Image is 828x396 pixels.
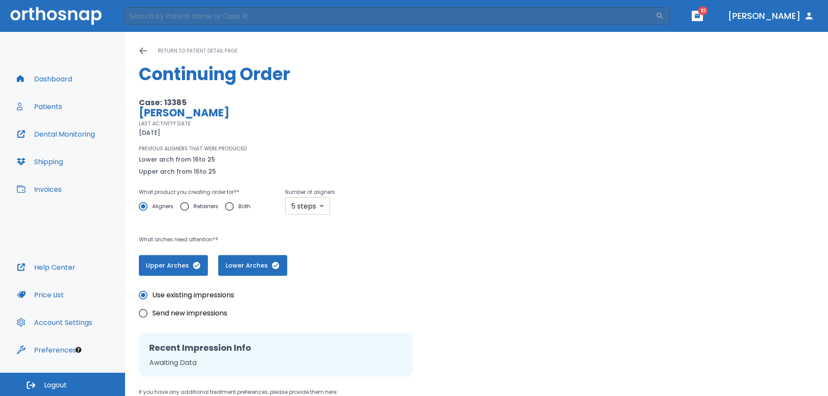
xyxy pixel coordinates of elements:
span: Use existing impressions [152,290,234,300]
button: Dental Monitoring [12,124,100,144]
p: Case: 13385 [139,97,533,108]
p: What arches need attention*? [139,234,533,245]
p: Number of aligners [285,187,335,197]
button: Help Center [12,257,81,278]
p: [PERSON_NAME] [139,108,533,118]
span: Upper Arches [147,261,199,270]
button: Invoices [12,179,67,200]
button: Patients [12,96,67,117]
input: Search by Patient Name or Case # [123,7,655,25]
button: [PERSON_NAME] [724,8,818,24]
button: Account Settings [12,312,97,333]
p: Lower arch from 16 to 25 [139,154,216,165]
span: Send new impressions [152,308,227,318]
p: [DATE] [139,128,160,138]
button: Preferences [12,340,82,360]
button: Price List [12,284,69,305]
p: Upper arch from 16 to 25 [139,166,216,177]
button: Upper Arches [139,255,208,276]
h2: Recent Impression Info [149,341,402,354]
span: Logout [44,380,67,390]
span: Both [238,201,251,212]
p: PREVIOUS ALIGNERS THAT WERE PRODUCED [139,145,247,153]
button: Shipping [12,151,68,172]
p: return to patient detail page [158,46,238,56]
p: What product you creating order for? * [139,187,257,197]
div: 5 steps [285,197,330,215]
img: Orthosnap [10,7,102,25]
div: Tooltip anchor [75,346,82,354]
p: Awaiting Data [149,358,402,368]
span: 81 [698,6,708,15]
p: LAST ACTIVITY DATE [139,120,191,128]
span: Retainers [194,201,218,212]
h1: Continuing Order [139,61,814,87]
span: Aligners [152,201,173,212]
button: Dashboard [12,69,77,89]
button: Lower Arches [218,255,287,276]
span: Lower Arches [227,261,279,270]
